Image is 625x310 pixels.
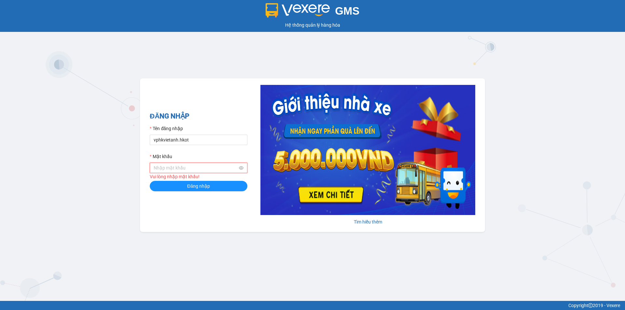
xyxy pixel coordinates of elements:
h2: ĐĂNG NHẬP [150,111,247,122]
button: Đăng nhập [150,181,247,191]
span: Đăng nhập [187,182,210,190]
div: Copyright 2019 - Vexere [5,302,620,309]
span: GMS [335,5,359,17]
input: Tên đăng nhập [150,135,247,145]
span: copyright [588,303,593,308]
label: Mật khẩu [150,153,172,160]
a: GMS [266,10,360,15]
div: Hệ thống quản lý hàng hóa [2,21,623,29]
label: Tên đăng nhập [150,125,183,132]
div: Tìm hiểu thêm [260,218,475,225]
img: banner-0 [260,85,475,215]
div: Vui lòng nhập mật khẩu! [150,173,247,180]
img: logo 2 [266,3,330,18]
input: Mật khẩu [154,164,238,171]
span: eye [239,166,243,170]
